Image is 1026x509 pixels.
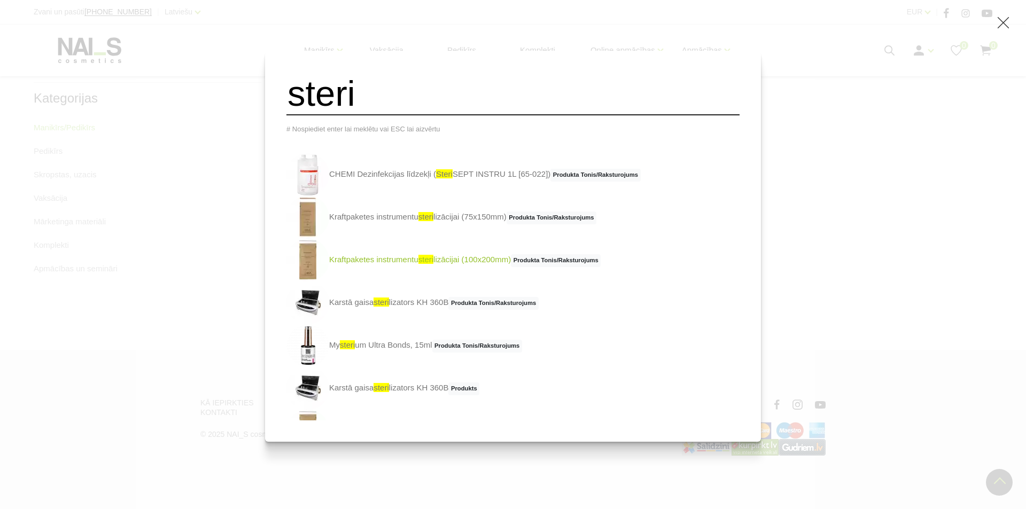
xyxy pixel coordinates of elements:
[286,324,329,367] img: Līdzeklis dabīgā naga un gela savienošanai bez skābes. Saudzīgs dabīgajam nagam. Ultra Bond saķer...
[507,212,596,224] span: Produkta Tonis/Raksturojums
[418,212,433,221] span: steri
[511,254,601,267] span: Produkta Tonis/Raksturojums
[286,281,329,324] img: Karstā gaisa sterilizatoru var izmantot skaistumkopšanas salonos, manikīra kabinetos, ēdināšanas ...
[448,382,479,395] span: Produkts
[286,153,641,196] a: CHEMI Dezinfekcijas līdzekļi (steriSEPT INSTRU 1L [65-022])Produkta Tonis/Raksturojums
[448,297,538,310] span: Produkta Tonis/Raksturojums
[340,340,355,349] span: steri
[286,239,329,281] img: Kraftpaketes instrumentu sterilizācijai Pieejamie izmēri: 100x200mm...
[286,153,329,196] img: STERISEPT INSTRU 1L (SPORICĪDS)Sporicīds instrumentu dezinfekcijas un mazgāšanas līdzeklis invent...
[436,169,453,178] span: steri
[286,72,740,115] input: Meklēt produktus ...
[550,169,640,182] span: Produkta Tonis/Raksturojums
[286,324,522,367] a: Mysterium Ultra Bonds, 15mlProdukta Tonis/Raksturojums
[374,297,388,307] span: steri
[286,239,601,281] a: Kraftpaketes instrumentusterilizācijai (100x200mm)Produkta Tonis/Raksturojums
[432,340,522,353] span: Produkta Tonis/Raksturojums
[286,125,440,133] span: # Nospiediet enter lai meklētu vai ESC lai aizvērtu
[286,196,596,239] a: Kraftpaketes instrumentusterilizācijai (75x150mm)Produkta Tonis/Raksturojums
[286,196,329,239] img: Kraftpaketes instrumentu sterilizācijai Pieejamie izmēri: 100x200mm...
[286,281,539,324] a: Karstā gaisasterilizators KH 360BProdukta Tonis/Raksturojums
[374,383,388,392] span: steri
[286,410,490,452] a: Kraftpaketes instrumentusterilizācijaiProdukts
[418,255,433,264] span: steri
[286,367,479,410] a: Karstā gaisasterilizators KH 360BProdukts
